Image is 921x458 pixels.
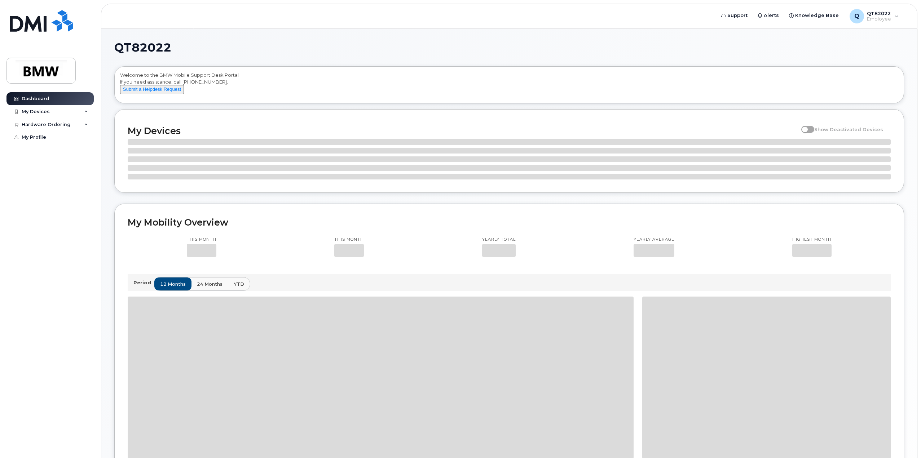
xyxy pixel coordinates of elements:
[814,126,883,132] span: Show Deactivated Devices
[120,72,898,101] div: Welcome to the BMW Mobile Support Desk Portal If you need assistance, call [PHONE_NUMBER].
[133,279,154,286] p: Period
[128,125,798,136] h2: My Devices
[120,85,184,94] button: Submit a Helpdesk Request
[801,123,807,128] input: Show Deactivated Devices
[128,217,891,228] h2: My Mobility Overview
[120,86,184,92] a: Submit a Helpdesk Request
[634,237,674,243] p: Yearly average
[482,237,516,243] p: Yearly total
[114,42,171,53] span: QT82022
[234,281,244,288] span: YTD
[187,237,216,243] p: This month
[334,237,364,243] p: This month
[197,281,222,288] span: 24 months
[792,237,832,243] p: Highest month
